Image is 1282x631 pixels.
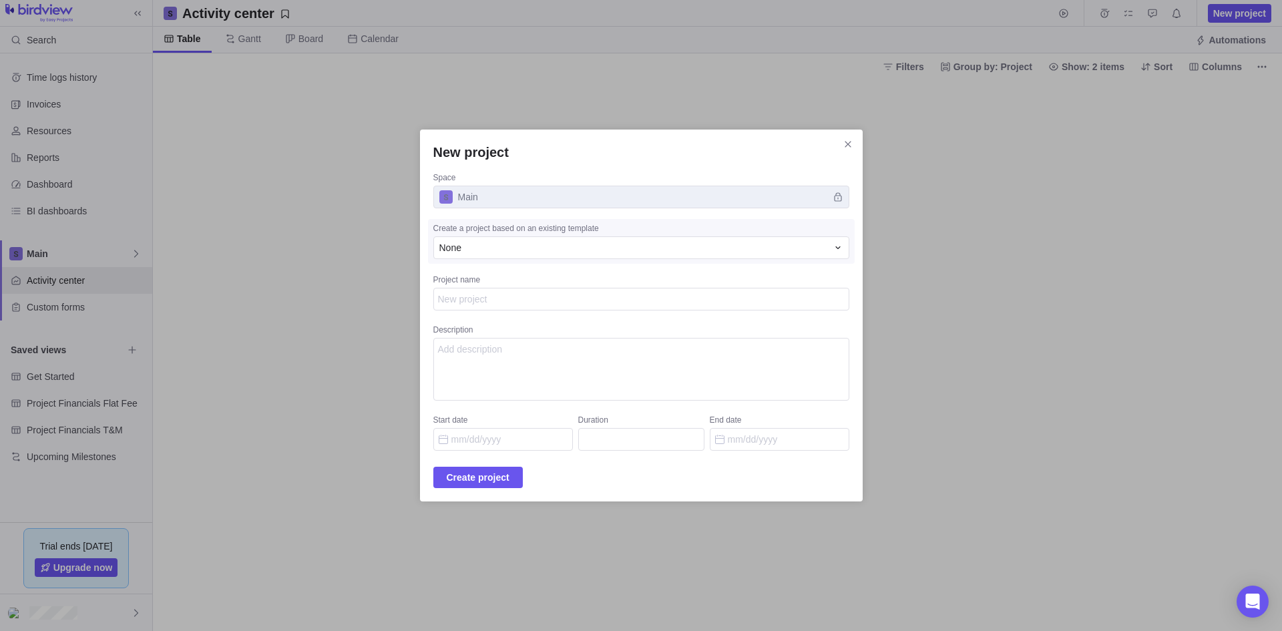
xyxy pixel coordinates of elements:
[433,325,849,338] div: Description
[433,274,849,288] div: Project name
[839,135,857,154] span: Close
[433,415,573,428] div: Start date
[710,428,849,451] input: End date
[433,223,849,236] div: Create a project based on an existing template
[433,467,523,488] span: Create project
[420,130,863,501] div: New project
[433,288,849,310] textarea: Project name
[439,241,461,254] span: None
[447,469,509,485] span: Create project
[433,172,849,186] div: Space
[433,143,849,162] h2: New project
[710,415,849,428] div: End date
[433,428,573,451] input: Start date
[578,415,704,428] div: Duration
[578,428,704,451] input: Duration
[433,338,849,401] textarea: Description
[1237,586,1269,618] div: Open Intercom Messenger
